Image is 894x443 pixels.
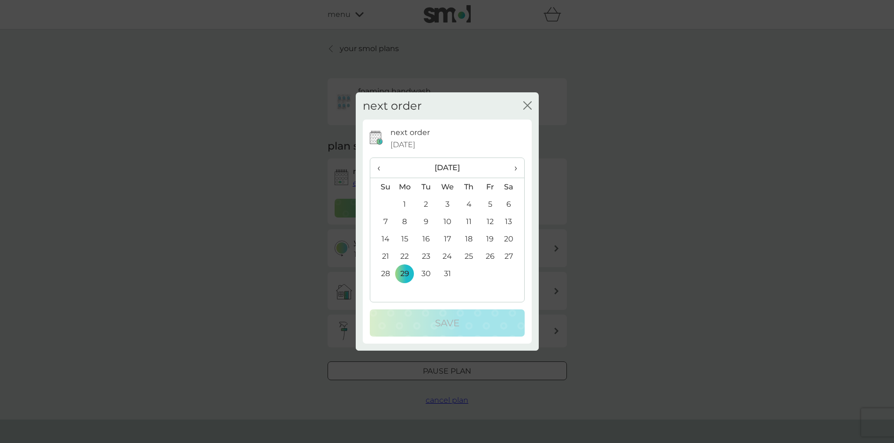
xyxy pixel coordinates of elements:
td: 7 [370,213,394,230]
th: Tu [415,178,436,196]
td: 2 [415,195,436,213]
td: 31 [436,265,458,282]
span: ‹ [377,158,387,178]
td: 1 [394,195,416,213]
th: We [436,178,458,196]
td: 17 [436,230,458,248]
td: 25 [458,248,479,265]
td: 22 [394,248,416,265]
td: 23 [415,248,436,265]
button: close [523,101,532,111]
th: Su [370,178,394,196]
button: Save [370,309,525,337]
td: 14 [370,230,394,248]
td: 18 [458,230,479,248]
td: 8 [394,213,416,230]
td: 13 [500,213,524,230]
td: 20 [500,230,524,248]
th: Th [458,178,479,196]
td: 5 [480,195,501,213]
td: 27 [500,248,524,265]
td: 19 [480,230,501,248]
td: 10 [436,213,458,230]
span: › [507,158,517,178]
span: [DATE] [390,139,415,151]
td: 29 [394,265,416,282]
th: Sa [500,178,524,196]
td: 26 [480,248,501,265]
td: 9 [415,213,436,230]
p: next order [390,127,430,139]
th: Fr [480,178,501,196]
h2: next order [363,99,422,113]
p: Save [435,315,459,330]
th: [DATE] [394,158,501,178]
td: 3 [436,195,458,213]
td: 15 [394,230,416,248]
td: 16 [415,230,436,248]
td: 11 [458,213,479,230]
td: 6 [500,195,524,213]
td: 30 [415,265,436,282]
td: 28 [370,265,394,282]
td: 24 [436,248,458,265]
td: 4 [458,195,479,213]
td: 21 [370,248,394,265]
td: 12 [480,213,501,230]
th: Mo [394,178,416,196]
